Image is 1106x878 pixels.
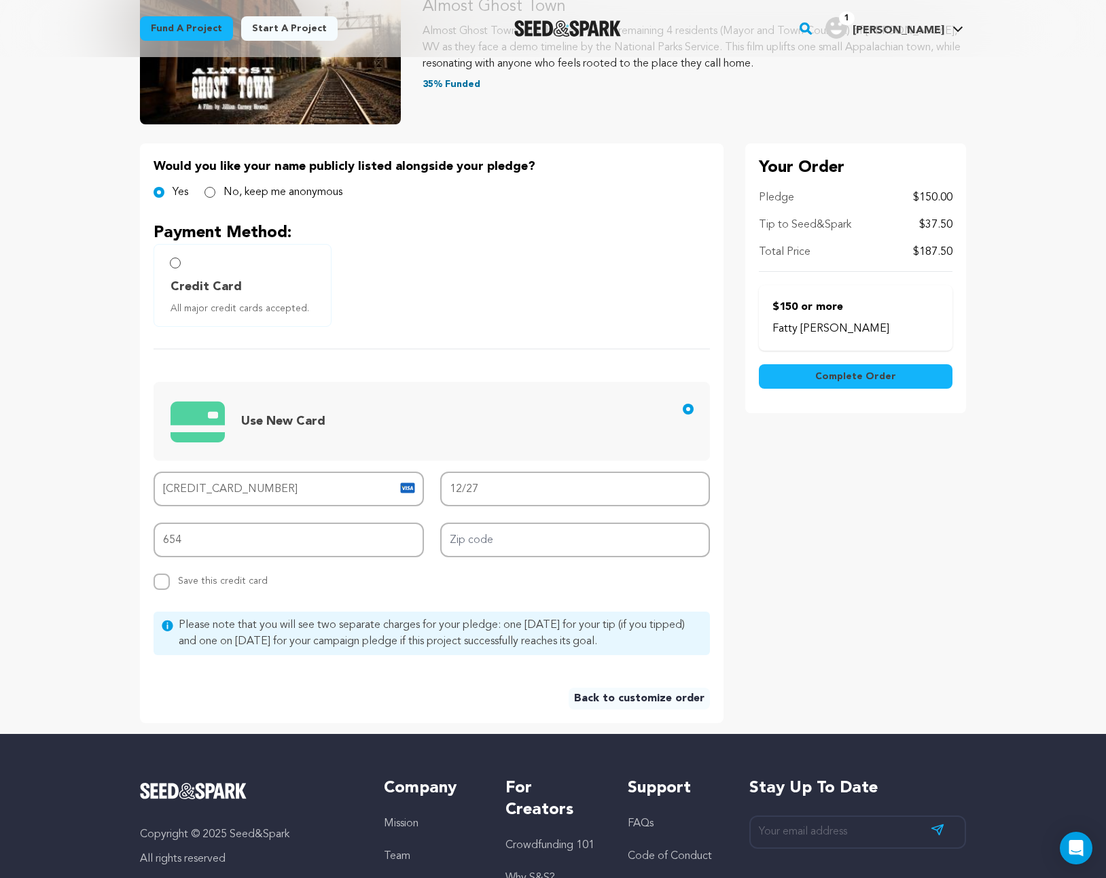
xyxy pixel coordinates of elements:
p: $37.50 [919,217,952,233]
img: user.png [825,17,847,39]
p: Fatty [PERSON_NAME] [772,321,939,337]
h5: Support [628,777,722,799]
a: Seed&Spark Homepage [514,20,621,37]
a: Start a project [241,16,338,41]
img: Seed&Spark Logo Dark Mode [514,20,621,37]
h5: For Creators [505,777,600,821]
label: No, keep me anonymous [224,184,342,200]
p: $150.00 [913,190,952,206]
img: Seed&Spark Logo [140,783,247,799]
span: Credit Card [171,277,242,296]
a: Mission [384,818,418,829]
p: Your Order [759,157,952,179]
span: Complete Order [815,370,896,383]
span: Save this credit card [178,571,268,586]
p: Would you like your name publicly listed alongside your pledge? [154,157,710,176]
span: [PERSON_NAME] [853,25,944,36]
div: Robinson J.'s Profile [825,17,944,39]
a: FAQs [628,818,654,829]
p: Pledge [759,190,794,206]
input: MM/YY [440,472,711,506]
input: Zip code [440,523,711,557]
button: Complete Order [759,364,952,389]
a: Seed&Spark Homepage [140,783,357,799]
input: Card number [154,472,424,506]
img: card icon [399,480,416,496]
a: Code of Conduct [628,851,712,862]
input: Your email address [749,815,966,849]
input: CVV [154,523,424,557]
a: Fund a project [140,16,233,41]
p: $187.50 [913,244,952,260]
p: Copyright © 2025 Seed&Spark [140,826,357,843]
span: Robinson J.'s Profile [823,14,966,43]
span: Please note that you will see two separate charges for your pledge: one [DATE] for your tip (if y... [179,617,702,650]
h5: Stay up to date [749,777,966,799]
p: Payment Method: [154,222,710,244]
a: Crowdfunding 101 [505,840,594,851]
h5: Company [384,777,478,799]
a: Back to customize order [569,688,710,709]
p: Tip to Seed&Spark [759,217,851,233]
div: Open Intercom Messenger [1060,832,1092,864]
p: All rights reserved [140,851,357,867]
p: $150 or more [772,299,939,315]
span: All major credit cards accepted. [171,302,320,315]
label: Yes [173,184,188,200]
a: Team [384,851,410,862]
span: 1 [839,12,855,25]
a: Robinson J.'s Profile [823,14,966,39]
img: credit card icons [171,393,225,449]
span: Use New Card [241,415,325,427]
p: Total Price [759,244,810,260]
p: 35% Funded [423,77,966,91]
